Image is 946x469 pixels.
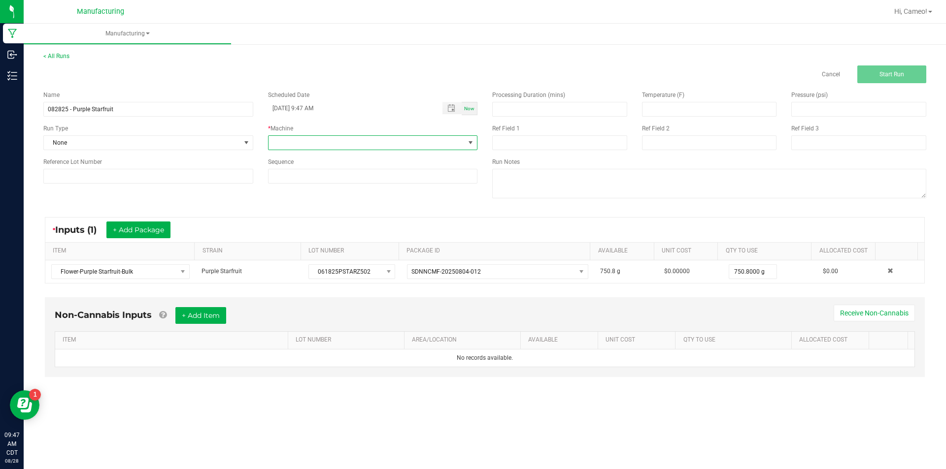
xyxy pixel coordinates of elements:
[442,102,462,114] span: Toggle popup
[877,336,904,344] a: Sortable
[883,247,914,255] a: Sortable
[268,102,433,114] input: Scheduled Datetime
[44,136,240,150] span: None
[55,310,152,320] span: Non-Cannabis Inputs
[492,92,565,98] span: Processing Duration (mins)
[683,336,788,344] a: QTY TO USESortable
[51,264,190,279] span: NO DATA FOUND
[202,268,242,275] span: Purple Starfruit
[726,247,808,255] a: QTY TO USESortable
[203,247,297,255] a: STRAINSortable
[492,125,520,132] span: Ref Field 1
[664,268,690,275] span: $0.00000
[406,247,586,255] a: PACKAGE IDSortable
[857,65,926,83] button: Start Run
[600,268,615,275] span: 750.8
[642,92,684,98] span: Temperature (F)
[528,336,594,344] a: AVAILABLESortable
[10,390,39,420] iframe: Resource center
[29,389,41,401] iframe: Resource center unread badge
[791,92,828,98] span: Pressure (psi)
[106,221,170,238] button: + Add Package
[268,158,294,165] span: Sequence
[662,247,714,255] a: Unit CostSortable
[7,71,17,81] inline-svg: Inventory
[4,457,19,465] p: 08/28
[606,336,672,344] a: Unit CostSortable
[308,247,395,255] a: LOT NUMBERSortable
[791,125,819,132] span: Ref Field 3
[819,247,872,255] a: Allocated CostSortable
[464,106,474,111] span: Now
[24,30,231,38] span: Manufacturing
[268,92,309,98] span: Scheduled Date
[77,7,124,16] span: Manufacturing
[823,268,838,275] span: $0.00
[822,70,840,79] a: Cancel
[7,50,17,60] inline-svg: Inbound
[296,336,400,344] a: LOT NUMBERSortable
[4,431,19,457] p: 09:47 AM CDT
[309,265,382,279] span: 061825PSTARZ502
[642,125,670,132] span: Ref Field 2
[159,310,167,320] a: Add Non-Cannabis items that were also consumed in the run (e.g. gloves and packaging); Also add N...
[63,336,284,344] a: ITEMSortable
[411,268,481,275] span: SDNNCMF-20250804-012
[7,29,17,38] inline-svg: Manufacturing
[270,125,293,132] span: Machine
[43,158,102,165] span: Reference Lot Number
[598,247,650,255] a: AVAILABLESortable
[43,53,69,60] a: < All Runs
[53,247,191,255] a: ITEMSortable
[492,158,520,165] span: Run Notes
[175,307,226,324] button: + Add Item
[52,265,177,279] span: Flower-Purple Starfruit-Bulk
[55,224,106,235] span: Inputs (1)
[879,71,904,78] span: Start Run
[43,92,60,98] span: Name
[799,336,865,344] a: Allocated CostSortable
[43,124,68,133] span: Run Type
[894,7,927,15] span: Hi, Cameo!
[55,349,914,367] td: No records available.
[834,305,915,321] button: Receive Non-Cannabis
[412,336,516,344] a: AREA/LOCATIONSortable
[24,24,231,44] a: Manufacturing
[617,268,620,275] span: g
